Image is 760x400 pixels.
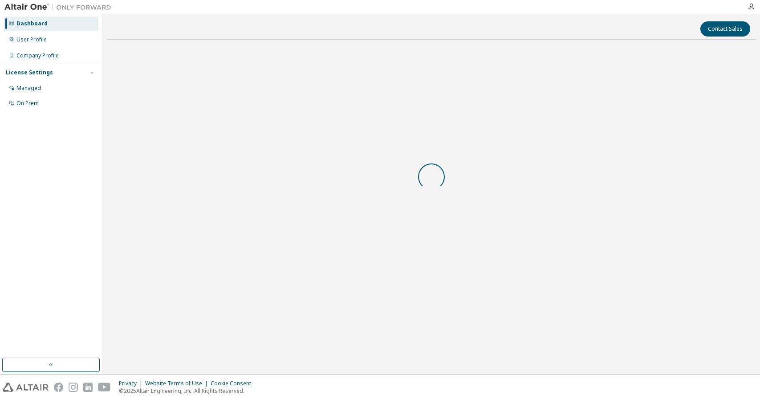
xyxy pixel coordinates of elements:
[3,383,49,392] img: altair_logo.svg
[6,69,53,76] div: License Settings
[83,383,93,392] img: linkedin.svg
[54,383,63,392] img: facebook.svg
[16,36,47,43] div: User Profile
[145,380,211,387] div: Website Terms of Use
[700,21,750,37] button: Contact Sales
[16,100,39,107] div: On Prem
[98,383,111,392] img: youtube.svg
[16,85,41,92] div: Managed
[69,383,78,392] img: instagram.svg
[16,52,59,59] div: Company Profile
[4,3,116,12] img: Altair One
[119,387,256,395] p: © 2025 Altair Engineering, Inc. All Rights Reserved.
[211,380,256,387] div: Cookie Consent
[119,380,145,387] div: Privacy
[16,20,48,27] div: Dashboard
